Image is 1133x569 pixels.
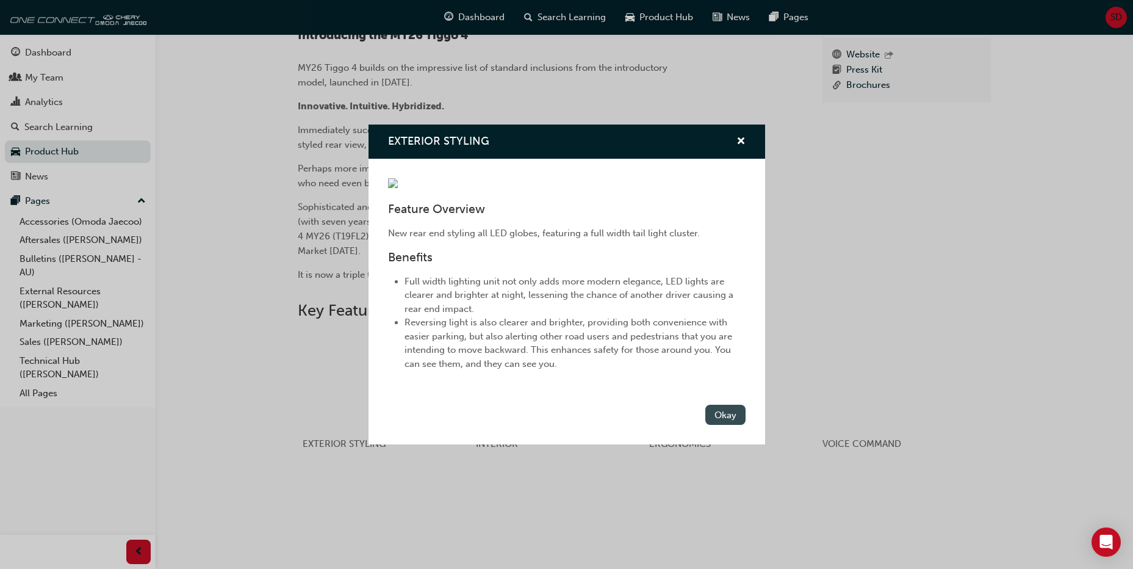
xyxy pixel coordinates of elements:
[369,125,765,444] div: EXTERIOR STYLING
[1092,527,1121,557] div: Open Intercom Messenger
[388,250,746,264] h3: Benefits
[405,275,746,316] li: Full width lighting unit not only adds more modern elegance, LED lights are clearer and brighter ...
[388,228,700,239] span: New rear end styling all LED globes, featuring a full width tail light cluster.
[388,134,489,148] span: EXTERIOR STYLING
[705,405,746,425] button: Okay
[388,202,746,216] h3: Feature Overview
[736,134,746,150] button: cross-icon
[405,316,746,371] li: Reversing light is also clearer and brighter, providing both convenience with easier parking, but...
[388,178,398,188] img: 2ed14c46-aedc-453d-8f9f-126fc02e6cd4.jpg
[736,137,746,148] span: cross-icon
